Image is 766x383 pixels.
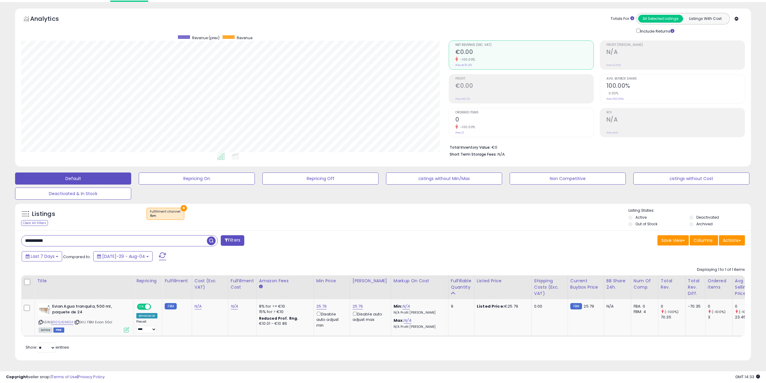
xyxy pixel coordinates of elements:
[391,275,448,299] th: The percentage added to the cost of goods (COGS) that forms the calculator for Min & Max prices.
[51,320,73,325] a: B000J69KGA
[136,313,157,318] div: Amazon AI
[665,309,679,314] small: (-100%)
[708,304,732,309] div: 0
[735,278,757,297] div: Avg Selling Price
[634,309,654,315] div: FBM: 4
[477,304,527,309] div: €25.79
[697,267,745,273] div: Displaying 1 to 1 of 1 items
[150,214,181,218] div: fbm
[634,278,656,290] div: Num of Comp.
[690,235,718,245] button: Columns
[353,278,388,284] div: [PERSON_NAME]
[606,97,624,101] small: Prev: 100.00%
[634,304,654,309] div: FBA: 0
[39,304,129,332] div: ASIN:
[394,278,446,284] div: Markup on Cost
[138,304,145,309] span: ON
[21,220,48,226] div: Clear All Filters
[450,152,497,157] b: Short Term Storage Fees:
[259,321,309,326] div: €10.01 - €10.86
[52,304,125,316] b: Evian Agua tranquila, 500 ml, paquete de 24
[688,278,703,297] div: Total Rev. Diff.
[262,173,378,185] button: Repricing Off
[30,14,71,24] h5: Analytics
[661,315,685,320] div: 70.35
[259,284,263,290] small: Amazon Fees.
[458,125,475,129] small: -100.00%
[165,303,176,309] small: FBM
[402,303,410,309] a: N/A
[52,374,77,380] a: Terms of Use
[606,91,619,96] small: 0.00%
[136,320,157,333] div: Preset:
[394,325,444,329] p: N/A Profit [PERSON_NAME]
[735,374,760,380] span: 2025-08-12 14:33 GMT
[606,116,745,124] h2: N/A
[534,278,565,297] div: Shipping Costs (Exc. VAT)
[53,328,64,333] span: FBM
[136,278,160,284] div: Repricing
[735,304,759,309] div: 0
[22,251,62,261] button: Last 7 Days
[165,278,189,284] div: Fulfillment
[606,278,628,290] div: BB Share 24h.
[231,303,238,309] a: N/A
[477,278,529,284] div: Listed Price
[37,278,131,284] div: Title
[719,235,745,245] button: Actions
[633,173,749,185] button: Listings without Cost
[632,27,682,34] div: Include Returns
[353,311,386,322] div: Disable auto adjust max
[455,111,593,114] span: Ordered Items
[458,57,475,62] small: -100.00%
[661,278,683,290] div: Total Rev.
[102,253,145,259] span: [DATE]-29 - Aug-04
[455,82,593,90] h2: €0.00
[6,374,28,380] strong: Copyright
[195,303,202,309] a: N/A
[450,143,741,150] li: €0
[39,328,52,333] span: All listings currently available for purchase on Amazon
[15,173,131,185] button: Default
[451,278,472,290] div: Fulfillable Quantity
[78,374,105,380] a: Privacy Policy
[74,320,112,324] span: | SKU: FBM Evian 50cl
[15,188,131,200] button: Deactivated & In Stock
[455,77,593,81] span: Profit
[237,35,252,40] span: Revenue
[606,43,745,47] span: Profit [PERSON_NAME]
[316,278,347,284] div: Min Price
[606,77,745,81] span: Avg. Buybox Share
[694,237,713,243] span: Columns
[606,304,626,309] div: N/A
[498,151,505,157] span: N/A
[63,254,91,260] span: Compared to:
[510,173,626,185] button: Non Competitive
[455,97,470,101] small: Prev: €0.00
[606,49,745,57] h2: N/A
[259,309,309,315] div: 15% for > €10
[181,205,187,211] button: ×
[31,253,55,259] span: Last 7 Days
[606,111,745,114] span: ROI
[259,304,309,309] div: 8% for <= €10
[26,344,69,350] span: Show: entries
[404,318,411,324] a: N/A
[259,316,299,321] b: Reduced Prof. Rng.
[32,210,55,218] h5: Listings
[606,82,745,90] h2: 100.00%
[570,303,582,309] small: FBM
[635,215,647,220] label: Active
[6,374,105,380] div: seller snap | |
[150,209,181,218] span: Fulfillment channel :
[93,251,153,261] button: [DATE]-29 - Aug-04
[455,131,464,135] small: Prev: 3
[394,303,403,309] b: Min:
[584,303,594,309] span: 25.79
[638,15,683,23] button: All Selected Listings
[221,235,244,246] button: Filters
[708,278,730,290] div: Ordered Items
[683,15,728,23] button: Listings With Cost
[394,311,444,315] p: N/A Profit [PERSON_NAME]
[195,278,226,290] div: Cost (Exc. VAT)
